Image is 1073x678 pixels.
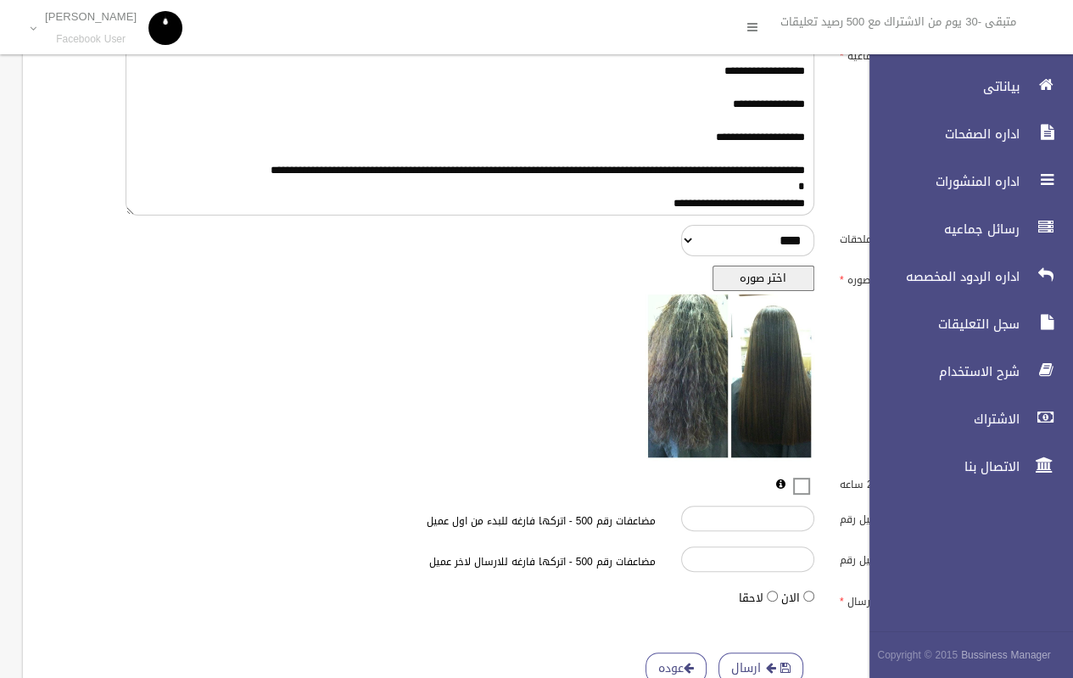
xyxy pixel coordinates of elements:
a: اداره الصفحات [855,115,1073,153]
span: الاشتراك [855,411,1025,428]
p: [PERSON_NAME] [45,10,137,23]
h6: مضاعفات رقم 500 - اتركها فارغه للبدء من اول عميل [284,516,656,527]
label: المتفاعلين اخر 24 ساعه [827,470,986,494]
small: Facebook User [45,33,137,46]
label: الان [781,588,800,608]
strong: Bussiness Manager [961,646,1051,664]
a: اداره الردود المخصصه [855,258,1073,295]
span: Copyright © 2015 [877,646,958,664]
span: اداره الردود المخصصه [855,268,1025,285]
span: اداره المنشورات [855,173,1025,190]
label: صوره [827,266,986,289]
span: بياناتى [855,78,1025,95]
a: سجل التعليقات [855,305,1073,343]
a: اداره المنشورات [855,163,1073,200]
a: رسائل جماعيه [855,210,1073,248]
a: بياناتى [855,68,1073,105]
img: معاينه الصوره [645,291,814,461]
a: شرح الاستخدام [855,353,1073,390]
span: رسائل جماعيه [855,221,1025,238]
label: البدء من عميل رقم [827,506,986,530]
label: لاحقا [739,588,763,608]
h6: مضاعفات رقم 500 - اتركها فارغه للارسال لاخر عميل [284,557,656,568]
span: شرح الاستخدام [855,363,1025,380]
span: الاتصال بنا [855,458,1025,475]
span: سجل التعليقات [855,316,1025,333]
a: الاشتراك [855,401,1073,438]
label: وقت الارسال [827,587,986,611]
button: اختر صوره [713,266,814,291]
span: اداره الصفحات [855,126,1025,143]
a: الاتصال بنا [855,448,1073,485]
label: ارسال ملحقات [827,225,986,249]
label: التوقف عند عميل رقم [827,546,986,570]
